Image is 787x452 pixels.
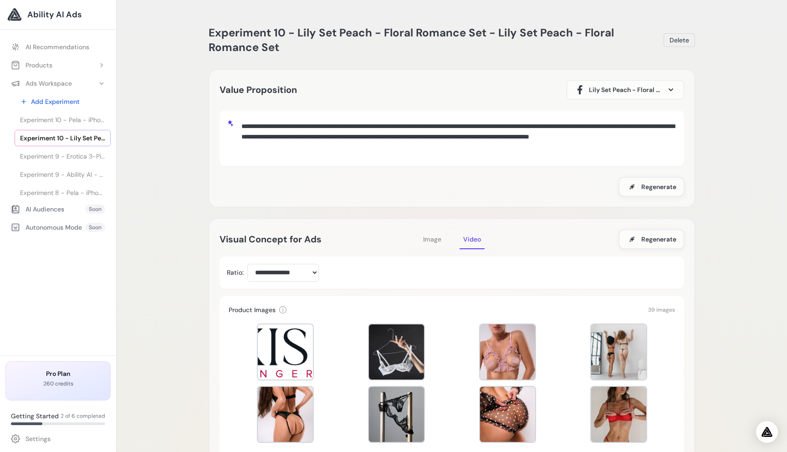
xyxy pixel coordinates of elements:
[20,170,105,179] span: Experiment 9 - Ability AI - Ability AI
[15,166,111,183] a: Experiment 9 - Ability AI - Ability AI
[664,33,695,47] button: Delete
[13,369,103,378] h3: Pro Plan
[589,85,662,94] span: Lily Set Peach - Floral Romance Set
[15,148,111,164] a: Experiment 9 - Erotica 3-Piece Set Black - Complete Fantasy
[641,182,676,191] span: Regenerate
[5,431,111,447] a: Settings
[13,380,103,387] p: 260 credits
[220,232,419,247] h2: Visual Concept for Ads
[11,411,59,421] span: Getting Started
[11,223,82,232] div: Autonomous Mode
[619,230,684,249] button: Regenerate
[27,8,82,21] span: Ability AI Ads
[61,412,105,420] span: 2 of 6 completed
[5,39,111,55] a: AI Recommendations
[7,7,109,22] a: Ability AI Ads
[648,306,675,313] span: 39 images
[85,223,105,232] span: Soon
[11,205,64,214] div: AI Audiences
[641,235,676,244] span: Regenerate
[669,36,689,45] span: Delete
[282,306,284,313] span: i
[220,82,297,97] h2: Value Proposition
[15,130,111,146] a: Experiment 10 - Lily Set Peach - Floral Romance Set - Lily Set Peach - Floral Romance Set
[15,93,111,110] a: Add Experiment
[85,205,105,214] span: Soon
[5,57,111,73] button: Products
[11,61,52,70] div: Products
[20,152,105,161] span: Experiment 9 - Erotica 3-Piece Set Black - Complete Fantasy
[5,408,111,429] a: Getting Started 2 of 6 completed
[229,305,276,314] h3: Product Images
[209,26,614,54] span: Experiment 10 - Lily Set Peach - Floral Romance Set - Lily Set Peach - Floral Romance Set
[20,134,105,143] span: Experiment 10 - Lily Set Peach - Floral Romance Set - Lily Set Peach - Floral Romance Set
[419,229,445,249] button: Image
[460,229,485,249] button: Video
[227,268,244,277] label: Ratio:
[20,115,105,124] span: Experiment 10 - Pela - iPhone, Google Pixel & Samsung Galaxy Phone Cases | Vacation Moments Colle...
[5,75,111,92] button: Ads Workspace
[619,177,684,196] button: Regenerate
[15,112,111,128] a: Experiment 10 - Pela - iPhone, Google Pixel & Samsung Galaxy Phone Cases | Vacation Moments Colle...
[756,421,778,443] div: Open Intercom Messenger
[567,80,684,99] button: Lily Set Peach - Floral Romance Set
[20,188,105,197] span: Experiment 8 - Pela - iPhone, Google Pixel & Samsung Galaxy Phone Cases | Vacation Moments Collec...
[463,235,481,243] span: Video
[11,79,72,88] div: Ads Workspace
[423,235,441,243] span: Image
[15,185,111,201] a: Experiment 8 - Pela - iPhone, Google Pixel & Samsung Galaxy Phone Cases | Vacation Moments Collec...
